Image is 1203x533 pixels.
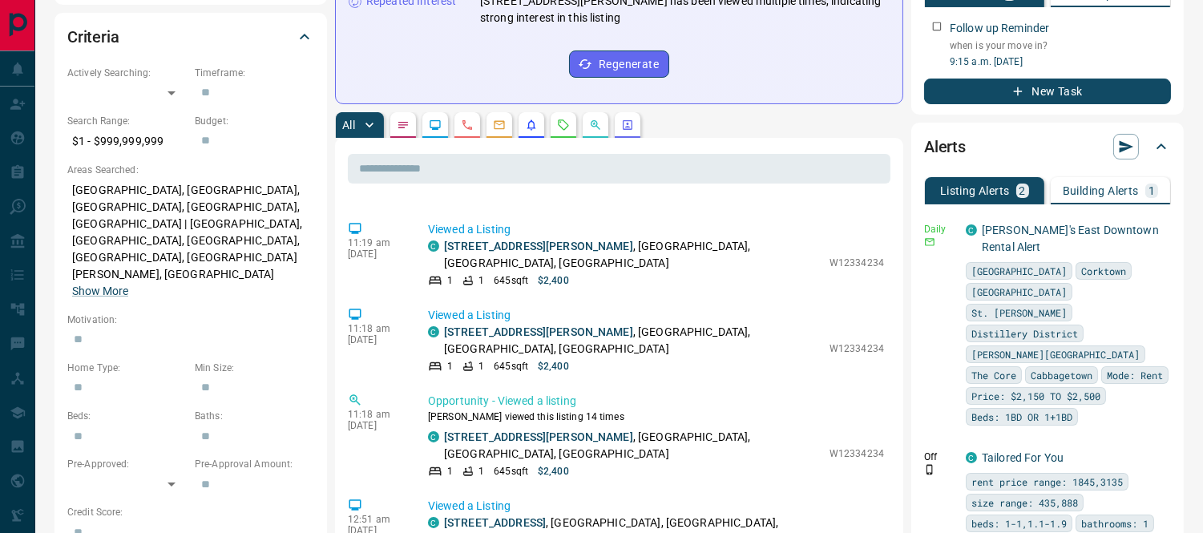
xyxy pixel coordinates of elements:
svg: Requests [557,119,570,131]
p: Timeframe: [195,66,314,80]
span: rent price range: 1845,3135 [971,474,1123,490]
span: [PERSON_NAME][GEOGRAPHIC_DATA] [971,346,1140,362]
div: Alerts [924,127,1171,166]
span: Cabbagetown [1031,367,1092,383]
p: Off [924,450,956,464]
p: 1 [447,273,453,288]
p: Daily [924,222,956,236]
p: [DATE] [348,420,404,431]
span: bathrooms: 1 [1081,515,1149,531]
p: [DATE] [348,248,404,260]
svg: Emails [493,119,506,131]
p: Actively Searching: [67,66,187,80]
p: 12:51 am [348,514,404,525]
svg: Notes [397,119,410,131]
p: Motivation: [67,313,314,327]
p: 11:18 am [348,409,404,420]
p: Beds: [67,409,187,423]
p: Pre-Approval Amount: [195,457,314,471]
a: Tailored For You [982,451,1064,464]
p: [GEOGRAPHIC_DATA], [GEOGRAPHIC_DATA], [GEOGRAPHIC_DATA], [GEOGRAPHIC_DATA], [GEOGRAPHIC_DATA] | [... [67,177,314,305]
h2: Alerts [924,134,966,159]
span: size range: 435,888 [971,495,1078,511]
svg: Agent Actions [621,119,634,131]
p: $1 - $999,999,999 [67,128,187,155]
button: New Task [924,79,1171,104]
p: All [342,119,355,131]
p: , [GEOGRAPHIC_DATA], [GEOGRAPHIC_DATA], [GEOGRAPHIC_DATA] [444,429,822,462]
p: when is your move in? [950,38,1171,53]
a: [STREET_ADDRESS][PERSON_NAME] [444,325,633,338]
p: 645 sqft [494,359,528,374]
span: [GEOGRAPHIC_DATA] [971,263,1067,279]
p: [DATE] [348,334,404,345]
p: $2,400 [538,464,569,478]
svg: Push Notification Only [924,464,935,475]
button: Show More [72,283,128,300]
svg: Opportunities [589,119,602,131]
p: W12334234 [830,256,884,270]
p: Listing Alerts [940,185,1010,196]
p: 1 [478,273,484,288]
p: 645 sqft [494,464,528,478]
p: Viewed a Listing [428,221,884,238]
span: beds: 1-1,1.1-1.9 [971,515,1067,531]
p: Search Range: [67,114,187,128]
p: Opportunity - Viewed a listing [428,393,884,410]
p: Credit Score: [67,505,314,519]
span: St. [PERSON_NAME] [971,305,1067,321]
p: Building Alerts [1063,185,1139,196]
a: [STREET_ADDRESS][PERSON_NAME] [444,240,633,252]
div: condos.ca [428,326,439,337]
span: Beds: 1BD OR 1+1BD [971,409,1072,425]
p: [PERSON_NAME] viewed this listing 14 times [428,410,884,424]
div: condos.ca [966,224,977,236]
p: Min Size: [195,361,314,375]
p: , [GEOGRAPHIC_DATA], [GEOGRAPHIC_DATA], [GEOGRAPHIC_DATA] [444,324,822,357]
p: Home Type: [67,361,187,375]
p: 1 [478,359,484,374]
p: Follow up Reminder [950,20,1049,37]
p: 1 [447,464,453,478]
p: Baths: [195,409,314,423]
div: condos.ca [428,517,439,528]
a: [PERSON_NAME]'s East Downtown Rental Alert [982,224,1159,253]
span: Corktown [1081,263,1126,279]
p: 2 [1019,185,1026,196]
div: condos.ca [428,240,439,252]
p: Pre-Approved: [67,457,187,471]
div: condos.ca [428,431,439,442]
p: W12334234 [830,341,884,356]
h2: Criteria [67,24,119,50]
a: [STREET_ADDRESS][PERSON_NAME] [444,430,633,443]
span: The Core [971,367,1016,383]
p: $2,400 [538,359,569,374]
svg: Email [924,236,935,248]
a: [STREET_ADDRESS] [444,516,546,529]
p: 11:19 am [348,237,404,248]
svg: Calls [461,119,474,131]
p: 1 [1149,185,1155,196]
p: W12334234 [830,446,884,461]
p: Viewed a Listing [428,498,884,515]
p: 1 [447,359,453,374]
svg: Lead Browsing Activity [429,119,442,131]
p: , [GEOGRAPHIC_DATA], [GEOGRAPHIC_DATA], [GEOGRAPHIC_DATA] [444,238,822,272]
span: Mode: Rent [1107,367,1163,383]
p: Viewed a Listing [428,307,884,324]
p: $2,400 [538,273,569,288]
div: Criteria [67,18,314,56]
span: [GEOGRAPHIC_DATA] [971,284,1067,300]
button: Regenerate [569,50,669,78]
p: 1 [478,464,484,478]
svg: Listing Alerts [525,119,538,131]
div: condos.ca [966,452,977,463]
p: Areas Searched: [67,163,314,177]
p: 645 sqft [494,273,528,288]
p: 11:18 am [348,323,404,334]
p: Budget: [195,114,314,128]
span: Price: $2,150 TO $2,500 [971,388,1100,404]
span: Distillery District [971,325,1078,341]
p: 9:15 a.m. [DATE] [950,55,1171,69]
